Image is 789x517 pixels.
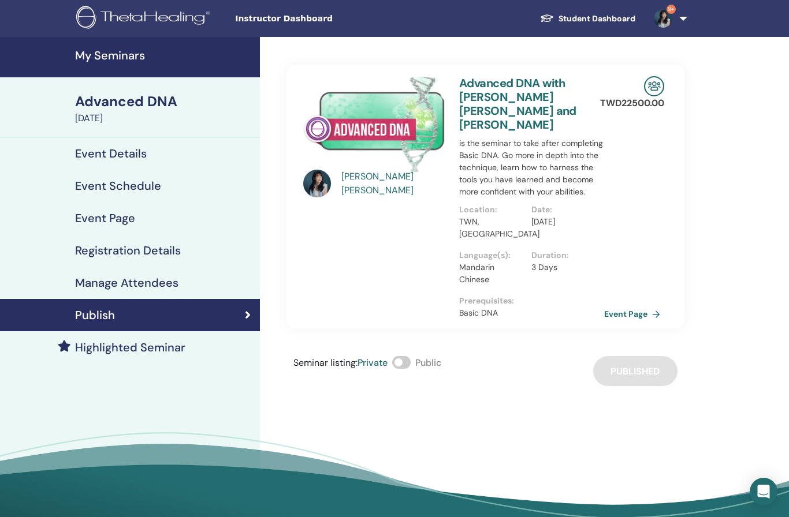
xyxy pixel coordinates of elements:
h4: Event Schedule [75,179,161,193]
span: Private [358,357,388,369]
span: Public [415,357,441,369]
a: Advanced DNA[DATE] [68,92,260,125]
img: logo.png [76,6,214,32]
p: 3 Days [531,261,597,274]
div: Advanced DNA [75,92,253,111]
h4: Registration Details [75,243,181,257]
p: Basic DNA [459,307,604,319]
a: [PERSON_NAME] [PERSON_NAME] [341,170,448,197]
img: graduation-cap-white.svg [540,13,554,23]
p: [DATE] [531,216,597,228]
h4: My Seminars [75,48,253,62]
p: Location : [459,204,524,216]
span: 9+ [667,5,676,14]
img: default.jpg [303,170,331,197]
p: Prerequisites : [459,295,604,307]
p: Date : [531,204,597,216]
a: Advanced DNA with [PERSON_NAME] [PERSON_NAME] and [PERSON_NAME] [459,76,576,132]
img: default.jpg [654,9,672,28]
div: [DATE] [75,111,253,125]
span: Seminar listing : [293,357,358,369]
p: Duration : [531,249,597,261]
div: Open Intercom Messenger [750,478,777,505]
a: Event Page [604,305,665,323]
h4: Event Page [75,211,135,225]
a: Student Dashboard [531,8,645,29]
p: Mandarin Chinese [459,261,524,286]
h4: Publish [75,308,115,322]
p: Language(s) : [459,249,524,261]
span: Instructor Dashboard [235,13,408,25]
h4: Highlighted Seminar [75,340,185,354]
h4: Manage Attendees [75,276,178,290]
h4: Event Details [75,147,147,160]
p: is the seminar to take after completing Basic DNA. Go more in depth into the technique, learn how... [459,137,604,198]
p: TWN, [GEOGRAPHIC_DATA] [459,216,524,240]
p: TWD 22500.00 [600,96,664,110]
img: In-Person Seminar [644,76,664,96]
img: Advanced DNA [303,76,445,173]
